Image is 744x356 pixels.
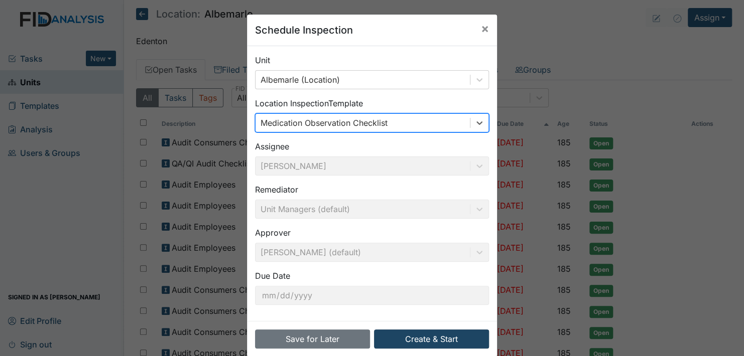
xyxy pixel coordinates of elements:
label: Location Inspection Template [255,97,363,109]
h5: Schedule Inspection [255,23,353,38]
label: Remediator [255,184,298,196]
button: Save for Later [255,329,370,348]
label: Due Date [255,270,290,282]
button: Close [473,15,497,43]
label: Approver [255,227,291,239]
span: × [481,21,489,36]
label: Assignee [255,140,289,152]
button: Create & Start [374,329,489,348]
div: Albemarle (Location) [261,74,340,86]
label: Unit [255,54,270,66]
div: Medication Observation Checklist [261,117,388,129]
